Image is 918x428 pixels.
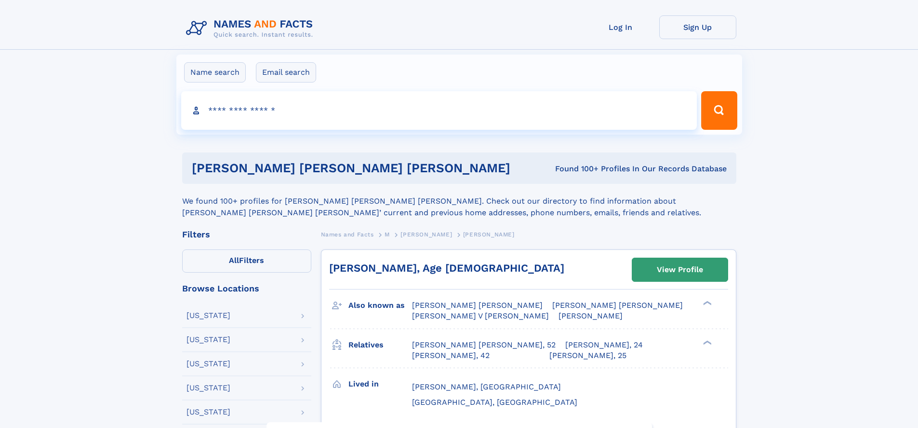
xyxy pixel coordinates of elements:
span: [PERSON_NAME], [GEOGRAPHIC_DATA] [412,382,561,391]
div: Found 100+ Profiles In Our Records Database [532,164,727,174]
a: [PERSON_NAME] [PERSON_NAME], 52 [412,340,556,350]
span: [PERSON_NAME] [PERSON_NAME] [552,301,683,310]
a: [PERSON_NAME], 25 [549,350,626,361]
div: [US_STATE] [186,384,230,392]
h3: Lived in [348,376,412,392]
label: Email search [256,62,316,83]
label: Filters [182,249,311,273]
span: All [229,256,239,265]
span: [PERSON_NAME] [463,231,515,238]
span: [PERSON_NAME] [PERSON_NAME] [412,301,543,310]
span: M [385,231,390,238]
span: [GEOGRAPHIC_DATA], [GEOGRAPHIC_DATA] [412,398,577,407]
a: [PERSON_NAME], 24 [565,340,643,350]
h1: [PERSON_NAME] [PERSON_NAME] [PERSON_NAME] [192,162,533,174]
h3: Relatives [348,337,412,353]
img: Logo Names and Facts [182,15,321,41]
button: Search Button [701,91,737,130]
a: M [385,228,390,240]
div: [US_STATE] [186,336,230,344]
a: Sign Up [659,15,736,39]
a: [PERSON_NAME], Age [DEMOGRAPHIC_DATA] [329,262,564,274]
h3: Also known as [348,297,412,314]
div: ❯ [701,339,712,345]
div: [US_STATE] [186,312,230,319]
span: [PERSON_NAME] [400,231,452,238]
span: [PERSON_NAME] [559,311,623,320]
span: [PERSON_NAME] V [PERSON_NAME] [412,311,549,320]
a: Log In [582,15,659,39]
div: Filters [182,230,311,239]
div: ❯ [701,300,712,306]
div: We found 100+ profiles for [PERSON_NAME] [PERSON_NAME] [PERSON_NAME]. Check out our directory to ... [182,184,736,219]
div: Browse Locations [182,284,311,293]
div: [US_STATE] [186,408,230,416]
div: View Profile [657,259,703,281]
label: Name search [184,62,246,83]
a: [PERSON_NAME], 42 [412,350,490,361]
input: search input [181,91,697,130]
div: [US_STATE] [186,360,230,368]
a: [PERSON_NAME] [400,228,452,240]
a: Names and Facts [321,228,374,240]
a: View Profile [632,258,728,281]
